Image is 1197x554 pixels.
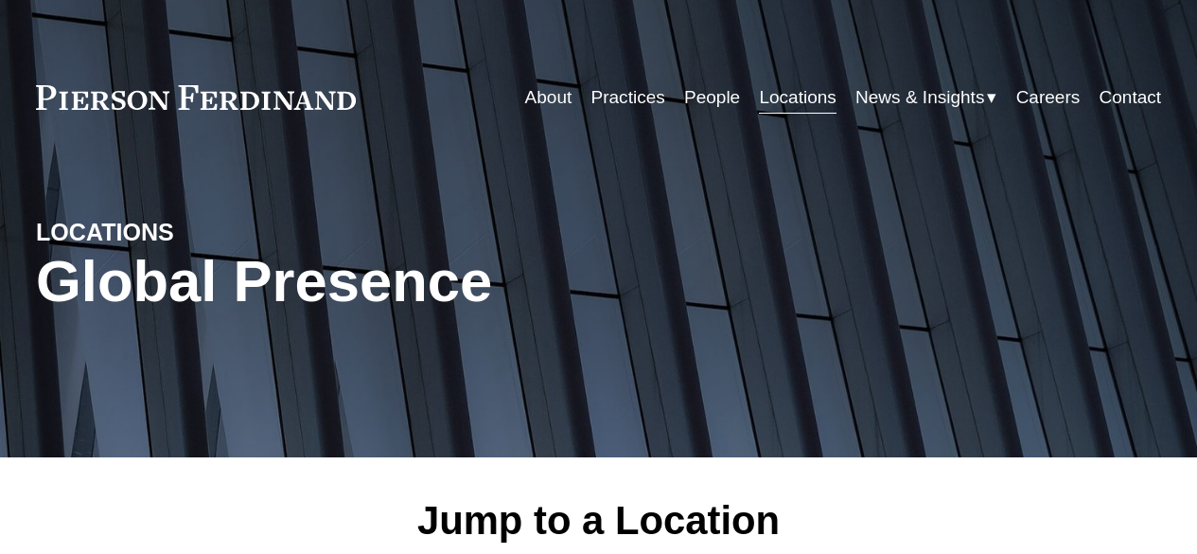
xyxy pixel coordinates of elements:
a: People [684,80,740,116]
a: About [525,80,572,116]
a: Locations [759,80,836,116]
a: Contact [1100,80,1162,116]
h2: Jump to a Location [271,497,927,545]
a: Careers [1016,80,1081,116]
a: folder dropdown [855,80,996,116]
a: Practices [591,80,665,116]
span: News & Insights [855,81,984,114]
h1: Global Presence [36,248,786,314]
h4: LOCATIONS [36,218,317,248]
